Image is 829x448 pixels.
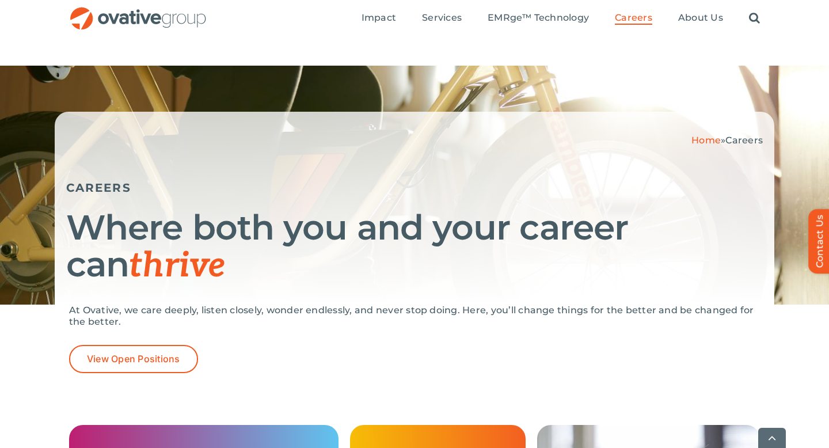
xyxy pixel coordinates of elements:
a: View Open Positions [69,345,198,373]
span: Careers [725,135,763,146]
a: Impact [362,12,396,25]
a: Careers [615,12,652,25]
a: Services [422,12,462,25]
h5: CAREERS [66,181,763,195]
span: Services [422,12,462,24]
a: About Us [678,12,723,25]
span: thrive [129,245,225,287]
a: EMRge™ Technology [488,12,589,25]
span: Careers [615,12,652,24]
span: » [691,135,763,146]
a: Search [749,12,760,25]
span: About Us [678,12,723,24]
h1: Where both you and your career can [66,209,763,284]
span: Impact [362,12,396,24]
a: Home [691,135,721,146]
span: EMRge™ Technology [488,12,589,24]
p: At Ovative, we care deeply, listen closely, wonder endlessly, and never stop doing. Here, you’ll ... [69,305,760,328]
a: OG_Full_horizontal_RGB [69,6,207,17]
span: View Open Positions [87,354,180,365]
